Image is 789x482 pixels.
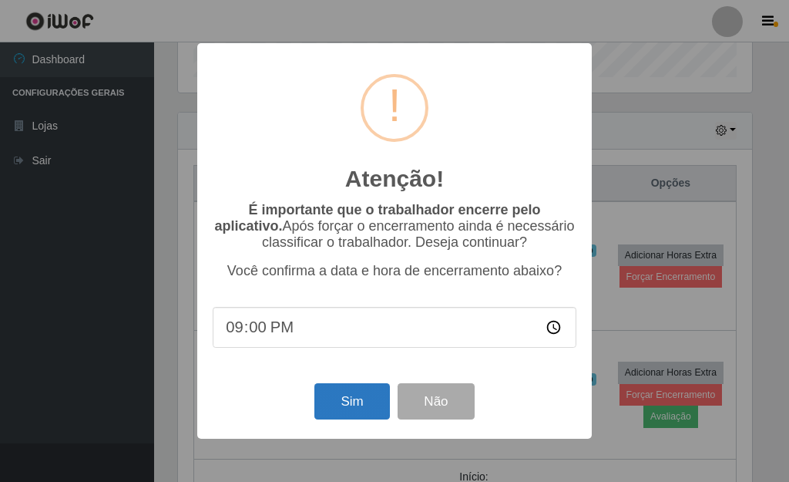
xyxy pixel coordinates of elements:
p: Após forçar o encerramento ainda é necessário classificar o trabalhador. Deseja continuar? [213,202,576,251]
button: Não [398,383,474,420]
button: Sim [314,383,389,420]
b: É importante que o trabalhador encerre pelo aplicativo. [214,202,540,234]
h2: Atenção! [345,165,444,193]
p: Você confirma a data e hora de encerramento abaixo? [213,263,576,279]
